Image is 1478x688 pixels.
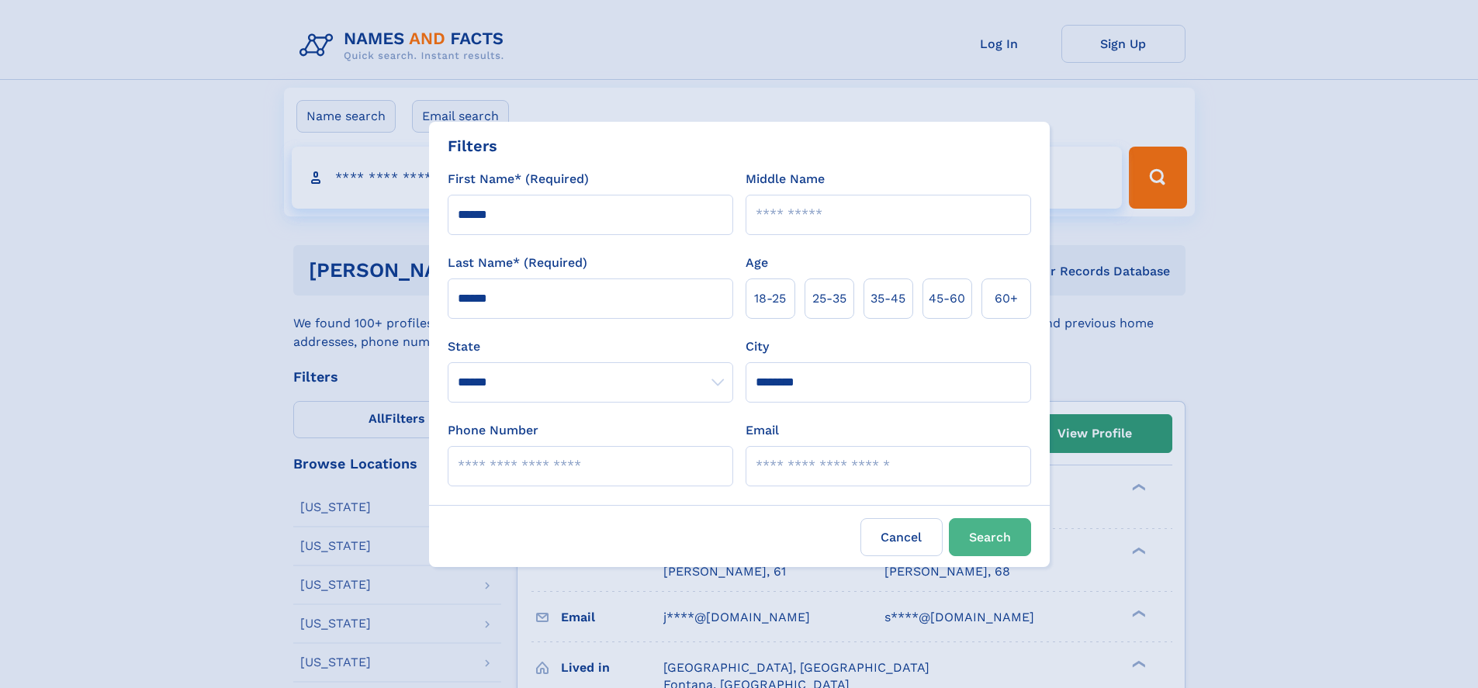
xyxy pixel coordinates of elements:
span: 35‑45 [871,289,905,308]
label: City [746,337,769,356]
div: Filters [448,134,497,157]
label: Age [746,254,768,272]
label: Phone Number [448,421,538,440]
label: Cancel [860,518,943,556]
span: 25‑35 [812,289,846,308]
button: Search [949,518,1031,556]
label: Middle Name [746,170,825,188]
span: 45‑60 [929,289,965,308]
label: First Name* (Required) [448,170,589,188]
label: State [448,337,733,356]
label: Email [746,421,779,440]
label: Last Name* (Required) [448,254,587,272]
span: 60+ [995,289,1018,308]
span: 18‑25 [754,289,786,308]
